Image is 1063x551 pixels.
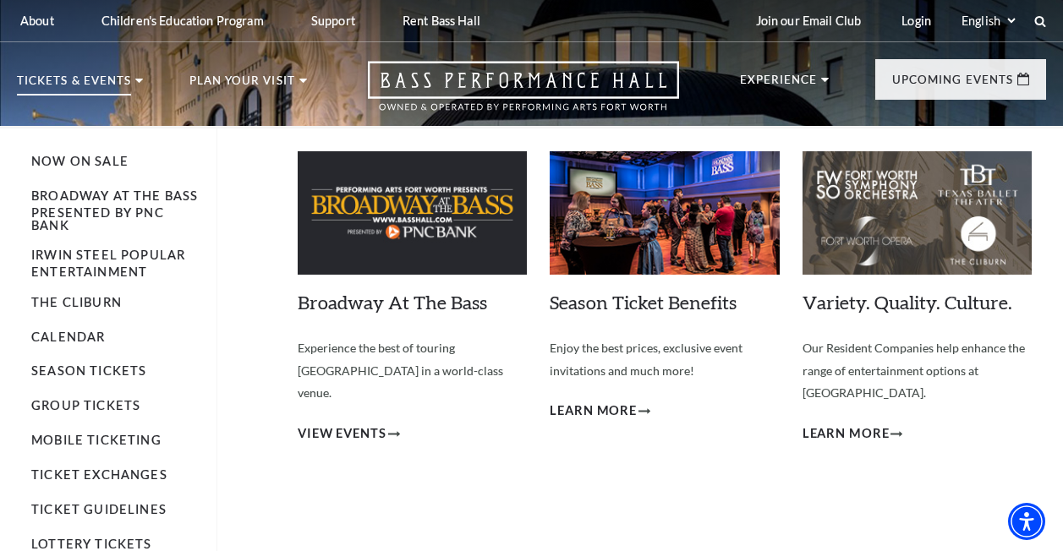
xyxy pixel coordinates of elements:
p: Experience the best of touring [GEOGRAPHIC_DATA] in a world-class venue. [298,337,527,405]
a: The Cliburn [31,295,122,309]
a: Calendar [31,330,105,344]
a: Mobile Ticketing [31,433,162,447]
img: Variety. Quality. Culture. [803,151,1032,275]
a: Season Tickets [31,363,146,378]
span: Learn More [550,401,637,422]
img: Season Ticket Benefits [550,151,779,275]
p: Enjoy the best prices, exclusive event invitations and much more! [550,337,779,382]
p: About [20,14,54,28]
a: Season Ticket Benefits [550,291,737,314]
a: Ticket Exchanges [31,467,167,482]
p: Upcoming Events [892,74,1013,95]
a: Broadway At The Bass presented by PNC Bank [31,188,198,232]
p: Rent Bass Hall [403,14,480,28]
p: Plan Your Visit [189,75,295,95]
p: Children's Education Program [101,14,264,28]
a: Open this option [307,61,740,126]
a: Learn More Season Ticket Benefits [550,401,650,422]
img: Broadway At The Bass [298,151,527,275]
a: Broadway At The Bass [298,291,487,314]
a: View Events [298,423,400,445]
p: Support [311,14,355,28]
a: Variety. Quality. Culture. [803,291,1012,314]
p: Experience [740,74,818,95]
a: Lottery Tickets [31,537,152,551]
a: Learn More Variety. Quality. Culture. [803,423,903,445]
p: Tickets & Events [17,75,131,95]
div: Accessibility Menu [1008,503,1045,540]
a: Group Tickets [31,398,140,412]
select: Select: [958,13,1018,29]
a: Now On Sale [31,154,129,168]
span: View Events [298,423,386,445]
span: Learn More [803,423,890,445]
a: Ticket Guidelines [31,502,167,516]
p: Our Resident Companies help enhance the range of entertainment options at [GEOGRAPHIC_DATA]. [803,337,1032,405]
a: Irwin Steel Popular Entertainment [31,248,185,279]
